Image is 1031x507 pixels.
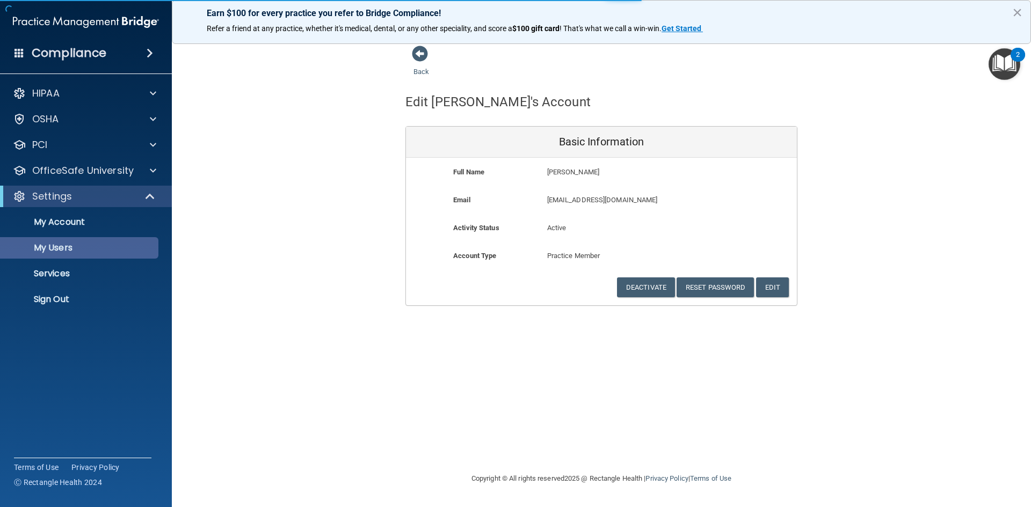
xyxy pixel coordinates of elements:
[645,474,688,482] a: Privacy Policy
[7,243,154,253] p: My Users
[756,277,789,297] button: Edit
[207,24,512,33] span: Refer a friend at any practice, whether it's medical, dental, or any other speciality, and score a
[13,87,156,100] a: HIPAA
[14,462,59,473] a: Terms of Use
[453,196,470,204] b: Email
[1016,55,1020,69] div: 2
[512,24,560,33] strong: $100 gift card
[989,48,1020,80] button: Open Resource Center, 2 new notifications
[13,164,156,177] a: OfficeSafe University
[406,127,797,158] div: Basic Information
[7,268,154,279] p: Services
[32,138,47,151] p: PCI
[453,252,496,260] b: Account Type
[32,46,106,61] h4: Compliance
[547,194,718,207] p: [EMAIL_ADDRESS][DOMAIN_NAME]
[32,113,59,126] p: OSHA
[560,24,662,33] span: ! That's what we call a win-win.
[32,164,134,177] p: OfficeSafe University
[413,55,429,76] a: Back
[617,277,675,297] button: Deactivate
[547,249,656,262] p: Practice Member
[32,190,72,203] p: Settings
[405,95,591,109] h4: Edit [PERSON_NAME]'s Account
[7,294,154,305] p: Sign Out
[1012,4,1022,21] button: Close
[7,217,154,227] p: My Account
[13,113,156,126] a: OSHA
[662,24,703,33] a: Get Started
[547,222,656,234] p: Active
[14,477,102,488] span: Ⓒ Rectangle Health 2024
[690,474,731,482] a: Terms of Use
[547,166,718,179] p: [PERSON_NAME]
[32,87,60,100] p: HIPAA
[207,8,996,18] p: Earn $100 for every practice you refer to Bridge Compliance!
[453,224,499,232] b: Activity Status
[405,461,797,496] div: Copyright © All rights reserved 2025 @ Rectangle Health | |
[662,24,701,33] strong: Get Started
[453,168,484,176] b: Full Name
[13,138,156,151] a: PCI
[13,190,156,203] a: Settings
[13,11,159,33] img: PMB logo
[677,277,754,297] button: Reset Password
[71,462,120,473] a: Privacy Policy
